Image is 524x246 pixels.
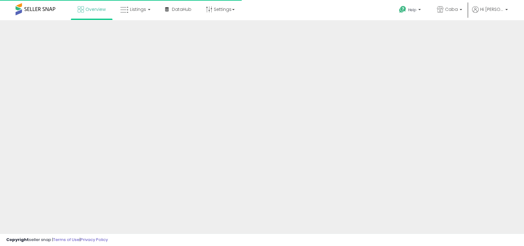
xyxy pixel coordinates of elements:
[445,6,458,12] span: Caba
[408,7,416,12] span: Help
[480,6,503,12] span: Hi [PERSON_NAME]
[130,6,146,12] span: Listings
[394,1,427,20] a: Help
[6,237,108,243] div: seller snap | |
[6,237,29,243] strong: Copyright
[80,237,108,243] a: Privacy Policy
[399,6,407,13] i: Get Help
[85,6,106,12] span: Overview
[53,237,80,243] a: Terms of Use
[472,6,508,20] a: Hi [PERSON_NAME]
[172,6,191,12] span: DataHub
